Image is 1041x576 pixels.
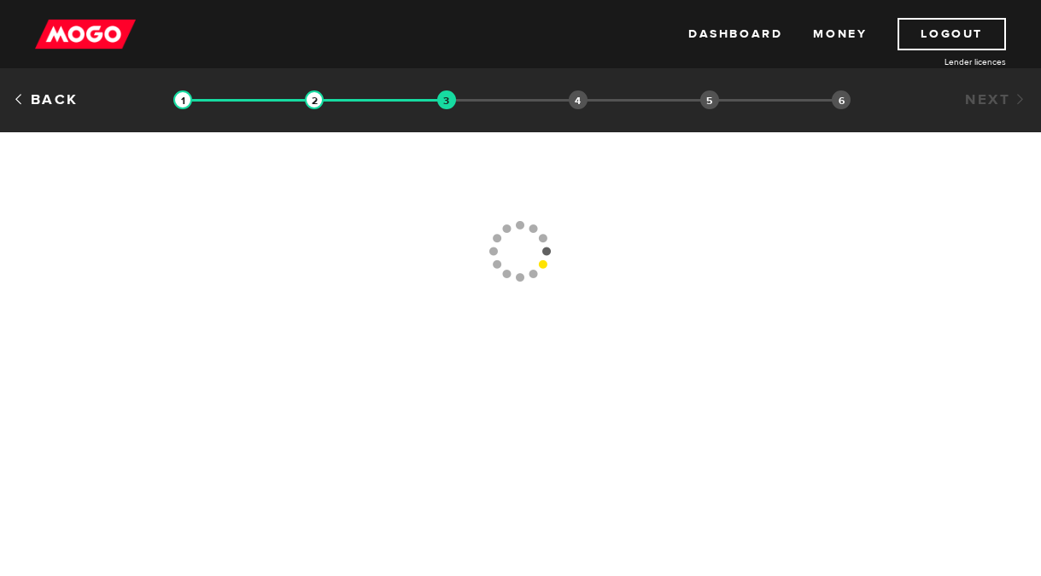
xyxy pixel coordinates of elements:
[173,90,192,109] img: transparent-188c492fd9eaac0f573672f40bb141c2.gif
[813,18,867,50] a: Money
[878,55,1006,68] a: Lender licences
[35,18,136,50] img: mogo_logo-11ee424be714fa7cbb0f0f49df9e16ec.png
[688,18,782,50] a: Dashboard
[305,90,324,109] img: transparent-188c492fd9eaac0f573672f40bb141c2.gif
[437,90,456,109] img: transparent-188c492fd9eaac0f573672f40bb141c2.gif
[898,18,1006,50] a: Logout
[13,90,79,109] a: Back
[488,155,553,347] img: loading-colorWheel_medium.gif
[965,90,1028,109] a: Next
